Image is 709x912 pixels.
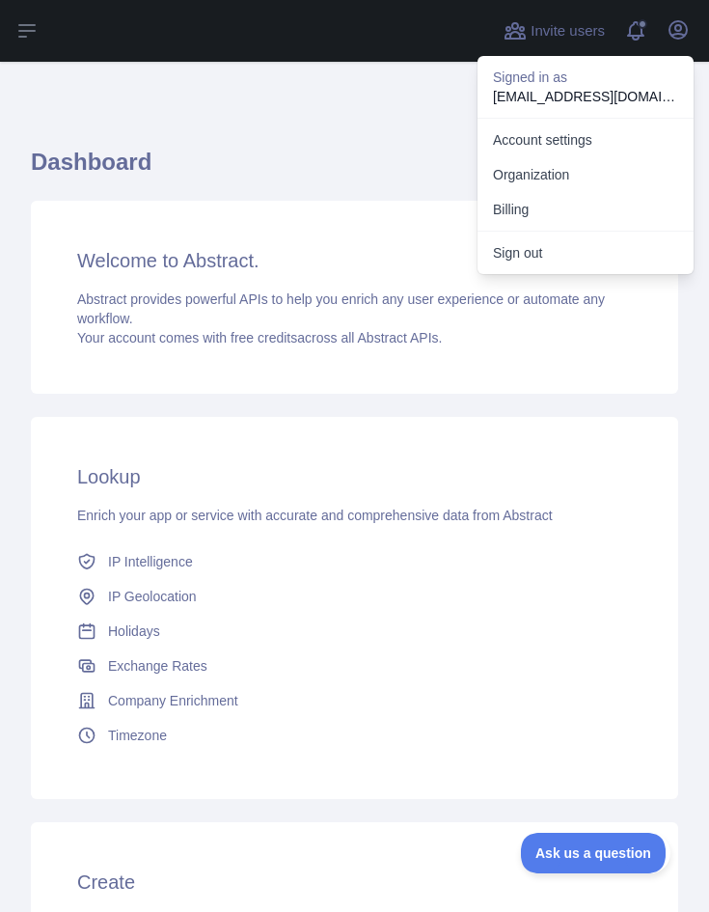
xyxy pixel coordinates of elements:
a: Company Enrichment [69,683,640,718]
a: Exchange Rates [69,649,640,683]
span: IP Intelligence [108,552,193,571]
button: Sign out [477,235,694,270]
span: free credits [231,330,297,345]
span: Holidays [108,622,160,641]
span: Enrich your app or service with accurate and comprehensive data from Abstract [77,508,553,523]
a: IP Intelligence [69,544,640,579]
span: Company Enrichment [108,691,238,710]
button: Billing [477,192,694,227]
span: IP Geolocation [108,587,197,606]
iframe: Toggle Customer Support [521,833,670,873]
span: Invite users [531,20,605,42]
a: Account settings [477,123,694,157]
span: Timezone [108,726,167,745]
span: Your account comes with across all Abstract APIs. [77,330,442,345]
p: [EMAIL_ADDRESS][DOMAIN_NAME] [493,87,678,106]
h1: Dashboard [31,147,678,193]
h3: Welcome to Abstract. [77,247,632,274]
span: Abstract provides powerful APIs to help you enrich any user experience or automate any workflow. [77,291,605,326]
a: Organization [477,157,694,192]
a: Timezone [69,718,640,753]
span: Exchange Rates [108,656,207,676]
h3: Create [77,869,632,896]
a: Holidays [69,614,640,649]
p: Signed in as [493,68,678,87]
h3: Lookup [77,463,632,490]
a: IP Geolocation [69,579,640,614]
button: Invite users [500,15,609,46]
